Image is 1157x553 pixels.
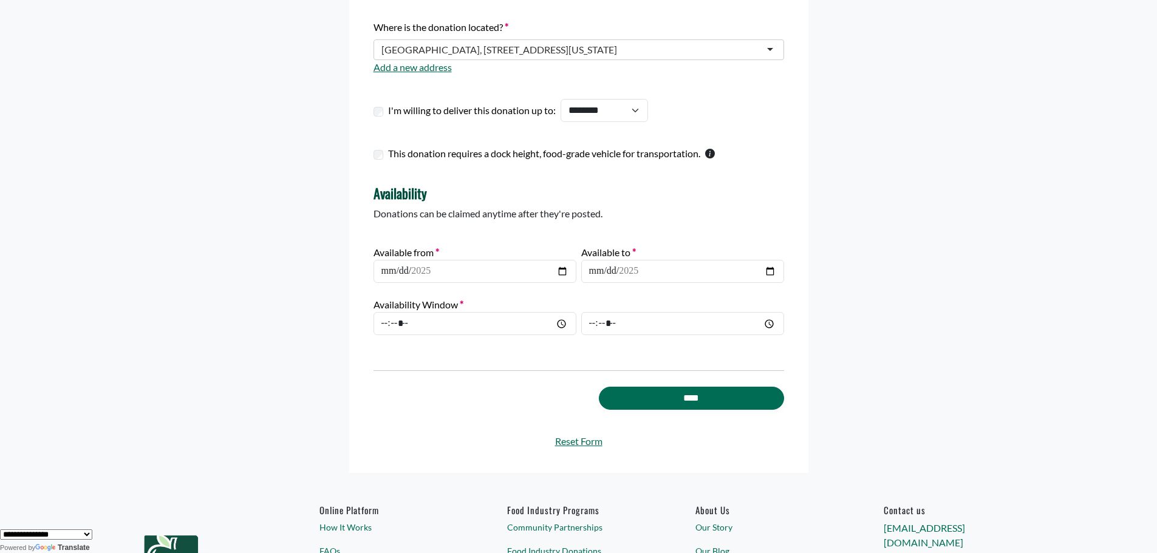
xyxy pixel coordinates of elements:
[884,522,965,548] a: [EMAIL_ADDRESS][DOMAIN_NAME]
[695,521,838,534] a: Our Story
[507,521,649,534] a: Community Partnerships
[374,185,784,201] h4: Availability
[695,504,838,515] a: About Us
[388,103,556,118] label: I'm willing to deliver this donation up to:
[884,504,1026,515] h6: Contact us
[388,146,700,161] label: This donation requires a dock height, food-grade vehicle for transportation.
[319,504,462,515] h6: Online Platform
[35,543,90,552] a: Translate
[374,434,784,449] a: Reset Form
[319,521,462,534] a: How It Works
[507,504,649,515] h6: Food Industry Programs
[374,297,463,312] label: Availability Window
[374,245,439,260] label: Available from
[374,20,508,35] label: Where is the donation located?
[381,44,617,56] div: [GEOGRAPHIC_DATA], [STREET_ADDRESS][US_STATE]
[581,245,636,260] label: Available to
[374,61,452,73] a: Add a new address
[705,149,715,158] svg: This checkbox should only be used by warehouses donating more than one pallet of product.
[35,544,58,552] img: Google Translate
[374,206,784,221] p: Donations can be claimed anytime after they're posted.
